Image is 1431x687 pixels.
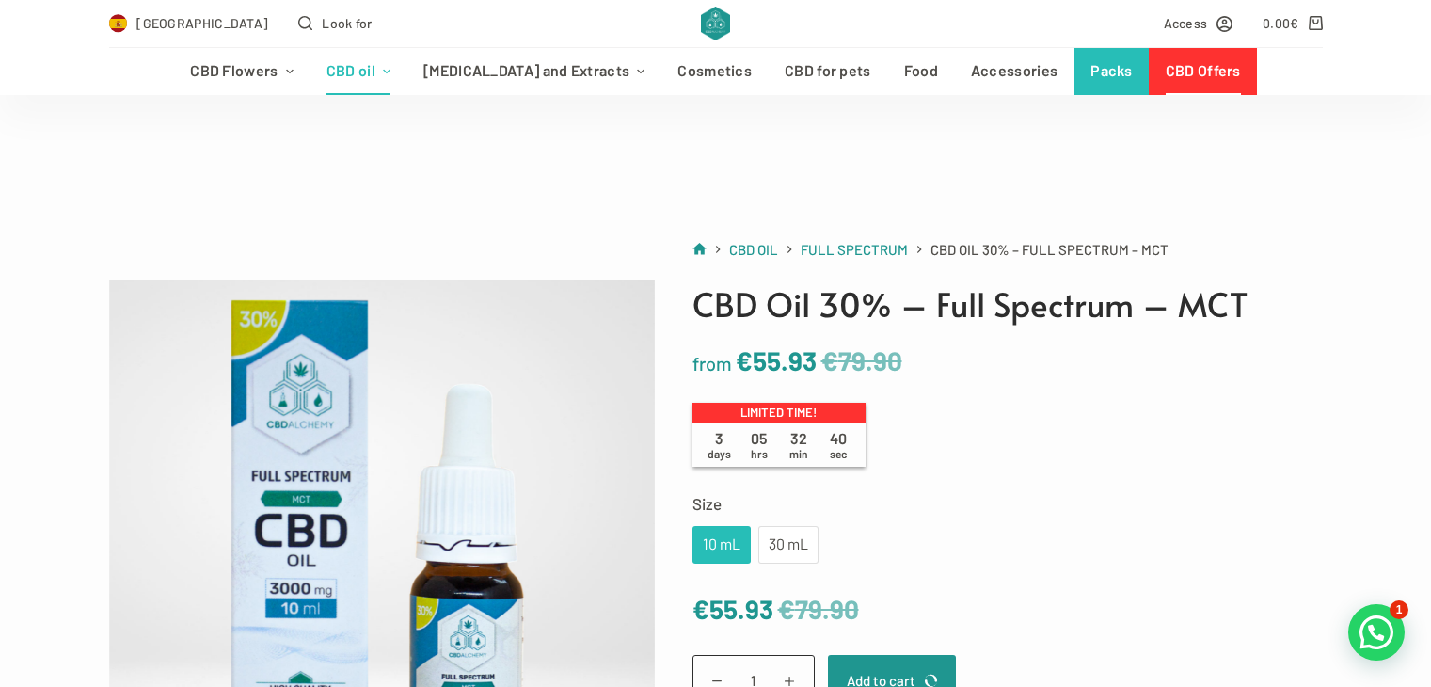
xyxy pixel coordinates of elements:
[751,429,767,447] font: 05
[1164,15,1208,31] font: Access
[736,344,753,376] font: €
[298,12,372,34] button: Open search form
[692,494,722,513] font: Size
[751,447,768,460] font: hrs
[326,61,375,79] font: CBD oil
[971,61,1057,79] font: Accessories
[322,15,372,31] font: Look for
[109,12,269,34] a: Select Country
[677,61,752,79] font: Cosmetics
[801,238,908,262] a: Full Spectrum
[715,429,723,447] font: 3
[708,447,731,460] font: days
[753,344,817,376] font: 55.93
[190,61,278,79] font: CBD Flowers
[1090,61,1133,79] font: Packs
[692,280,1248,327] font: CBD Oil 30% – Full Spectrum – MCT
[729,238,778,262] a: CBD oil
[769,535,808,552] font: 30 mL
[785,61,871,79] font: CBD for pets
[801,241,908,258] font: Full Spectrum
[795,593,859,625] font: 79.90
[790,429,807,447] font: 32
[830,447,847,460] font: sec
[821,344,838,376] font: €
[729,241,778,258] font: CBD oil
[692,593,709,625] font: €
[136,15,268,31] font: [GEOGRAPHIC_DATA]
[1164,12,1233,34] a: Access
[1166,61,1241,79] font: CBD Offers
[778,593,795,625] font: €
[709,593,773,625] font: 55.93
[692,352,732,375] font: from
[701,7,730,40] img: CBD Alchemy
[109,14,128,33] img: ES Flag
[1263,15,1290,31] font: 0.00
[789,447,808,460] font: min
[830,429,847,447] font: 40
[1290,15,1298,31] font: €
[904,61,938,79] font: Food
[838,344,902,376] font: 79.90
[740,405,817,420] font: Limited time!
[1263,12,1322,34] a: Shopping cart
[703,535,740,552] font: 10 mL
[174,48,1257,95] nav: Header menu
[930,241,1169,258] font: CBD Oil 30% – Full Spectrum – MCT
[423,61,629,79] font: [MEDICAL_DATA] and Extracts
